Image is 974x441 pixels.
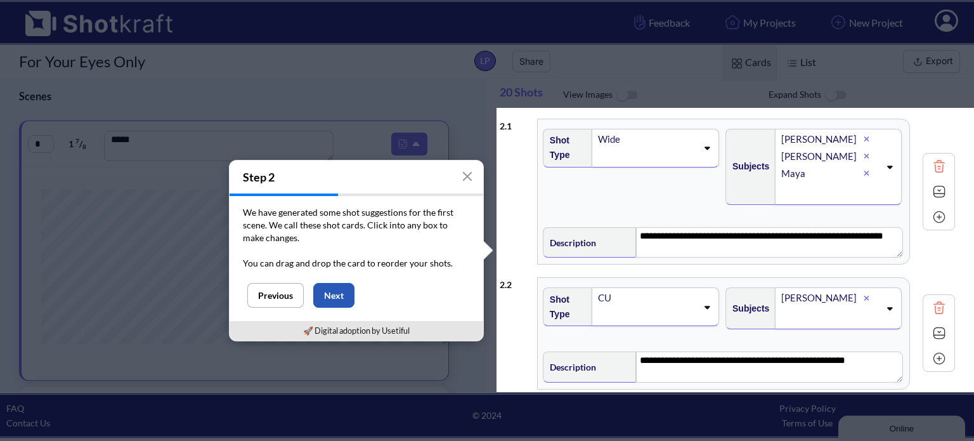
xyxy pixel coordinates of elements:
img: Trash Icon [930,298,949,317]
span: Subjects [726,298,769,319]
p: We have generated some shot suggestions for the first scene. We call these shot cards. Click into... [243,206,470,244]
div: Wide [597,131,697,148]
a: 🚀 Digital adoption by Usetiful [303,326,410,336]
span: Shot Type [543,130,586,166]
div: Online [10,11,117,20]
h4: Step 2 [230,161,483,194]
img: Expand Icon [930,324,949,343]
span: Description [543,357,596,378]
img: Expand Icon [930,182,949,201]
div: CU [597,289,697,306]
div: 2 . 1 [500,112,531,133]
img: Trash Icon [930,157,949,176]
img: Add Icon [930,349,949,368]
span: Subjects [726,156,769,177]
button: Next [313,283,354,308]
button: Previous [247,283,304,308]
img: Add Icon [930,207,949,227]
div: [PERSON_NAME] [780,289,864,306]
div: [PERSON_NAME] [780,131,864,148]
span: Description [543,232,596,253]
div: 2 . 2 [500,271,531,292]
span: Shot Type [543,289,586,325]
div: Maya [780,165,864,182]
p: You can drag and drop the card to reorder your shots. [243,257,470,270]
div: [PERSON_NAME] [780,148,864,165]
